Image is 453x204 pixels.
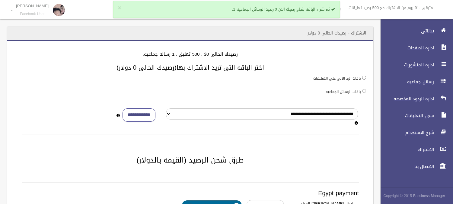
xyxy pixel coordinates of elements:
label: باقات الرسائل الجماعيه [326,88,361,95]
span: اداره المنشورات [375,62,436,68]
small: Facebook User [16,12,49,16]
a: اداره الردود المخصصه [375,92,453,105]
a: اداره المنشورات [375,58,453,71]
span: الاشتراك [375,146,436,153]
header: الاشتراك - رصيدك الحالى 0 دولار [300,27,373,39]
span: اداره الردود المخصصه [375,96,436,102]
a: اداره الصفحات [375,41,453,54]
label: باقات الرد الالى على التعليقات [313,75,361,82]
h2: طرق شحن الرصيد (القيمه بالدولار) [14,156,366,164]
span: سجل التعليقات [375,113,436,119]
h3: Egypt payment [22,190,359,196]
a: رسائل جماعيه [375,75,453,88]
span: بياناتى [375,28,436,34]
a: شرح الاستخدام [375,126,453,139]
strong: Bussiness Manager [413,192,445,199]
a: بياناتى [375,24,453,38]
button: × [118,5,121,11]
span: شرح الاستخدام [375,130,436,136]
a: الاشتراك [375,143,453,156]
span: الاتصال بنا [375,163,436,169]
span: Copyright © 2015 [383,192,412,199]
div: تم شراء الباقه بنجاح رصيك الان 0 رصيد الرسائل الجماعيه 1. [113,1,340,18]
a: الاتصال بنا [375,160,453,173]
a: سجل التعليقات [375,109,453,122]
h4: رصيدك الحالى 0$ , 500 تعليق , 1 رساله جماعيه. [14,52,366,57]
p: [PERSON_NAME] [16,4,49,8]
h3: اختر الباقه التى تريد الاشتراك بها(رصيدك الحالى 0 دولار) [14,64,366,71]
span: رسائل جماعيه [375,79,436,85]
span: اداره الصفحات [375,45,436,51]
